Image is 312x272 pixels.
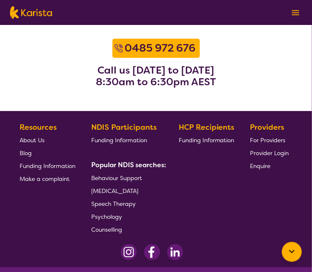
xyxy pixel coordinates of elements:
[91,213,122,220] span: Psychology
[96,64,216,88] h3: Call us [DATE] to [DATE] 8:30am to 6:30pm AEST
[91,171,163,184] a: Behaviour Support
[179,134,235,146] a: Funding Information
[20,149,32,157] span: Blog
[144,244,160,260] img: Facebook
[179,122,235,132] b: HCP Recipients
[20,136,45,144] span: About Us
[91,136,147,144] span: Funding Information
[20,175,70,183] span: Make a complaint
[91,187,138,195] span: [MEDICAL_DATA]
[123,41,198,56] a: 0485 972 676
[91,200,136,208] span: Speech Therapy
[91,226,122,233] span: Counselling
[250,136,286,144] span: For Providers
[20,134,75,146] a: About Us
[91,210,163,223] a: Psychology
[167,244,183,260] img: LinkedIn
[250,159,289,172] a: Enquire
[91,197,163,210] a: Speech Therapy
[250,134,289,146] a: For Providers
[91,223,163,236] a: Counselling
[292,10,300,15] img: menu
[20,122,57,132] b: Resources
[20,162,75,170] span: Funding Information
[250,162,271,170] span: Enquire
[250,146,289,159] a: Provider Login
[20,172,75,185] a: Make a complaint
[121,244,137,260] img: Instagram
[91,134,163,146] a: Funding Information
[115,44,123,52] img: Call icon
[91,161,166,169] b: Popular NDIS searches:
[91,122,157,132] b: NDIS Participants
[10,6,52,19] img: Karista logo
[179,136,235,144] span: Funding Information
[91,184,163,197] a: [MEDICAL_DATA]
[125,41,196,55] b: 0485 972 676
[20,146,75,159] a: Blog
[250,122,285,132] b: Providers
[250,149,289,157] span: Provider Login
[91,174,142,182] span: Behaviour Support
[20,159,75,172] a: Funding Information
